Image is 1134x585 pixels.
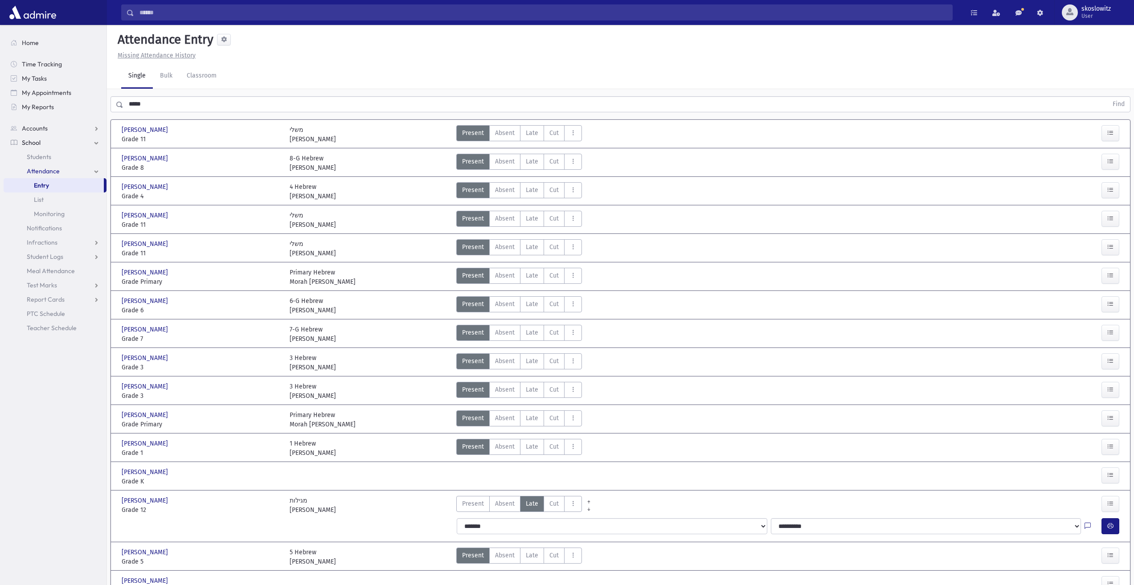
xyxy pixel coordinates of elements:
[549,128,559,138] span: Cut
[290,439,336,458] div: 1 Hebrew [PERSON_NAME]
[122,125,170,135] span: [PERSON_NAME]
[526,413,538,423] span: Late
[549,271,559,280] span: Cut
[122,410,170,420] span: [PERSON_NAME]
[495,271,515,280] span: Absent
[122,249,281,258] span: Grade 11
[456,154,582,172] div: AttTypes
[462,356,484,366] span: Present
[526,385,538,394] span: Late
[122,220,281,229] span: Grade 11
[122,325,170,334] span: [PERSON_NAME]
[122,363,281,372] span: Grade 3
[4,192,106,207] a: List
[27,167,60,175] span: Attendance
[290,211,336,229] div: משלי [PERSON_NAME]
[462,242,484,252] span: Present
[153,64,180,89] a: Bulk
[495,442,515,451] span: Absent
[122,477,281,486] span: Grade K
[4,278,106,292] a: Test Marks
[122,448,281,458] span: Grade 1
[122,182,170,192] span: [PERSON_NAME]
[549,442,559,451] span: Cut
[456,296,582,315] div: AttTypes
[122,467,170,477] span: [PERSON_NAME]
[290,239,336,258] div: משלי [PERSON_NAME]
[4,264,106,278] a: Meal Attendance
[462,214,484,223] span: Present
[4,235,106,250] a: Infractions
[462,413,484,423] span: Present
[462,551,484,560] span: Present
[456,268,582,286] div: AttTypes
[4,135,106,150] a: School
[27,281,57,289] span: Test Marks
[549,328,559,337] span: Cut
[549,242,559,252] span: Cut
[122,239,170,249] span: [PERSON_NAME]
[549,214,559,223] span: Cut
[1081,5,1111,12] span: skoslowitz
[122,420,281,429] span: Grade Primary
[290,548,336,566] div: 5 Hebrew [PERSON_NAME]
[456,548,582,566] div: AttTypes
[122,439,170,448] span: [PERSON_NAME]
[4,57,106,71] a: Time Tracking
[22,89,71,97] span: My Appointments
[4,178,104,192] a: Entry
[4,86,106,100] a: My Appointments
[495,185,515,195] span: Absent
[4,221,106,235] a: Notifications
[118,52,196,59] u: Missing Attendance History
[114,32,213,47] h5: Attendance Entry
[456,211,582,229] div: AttTypes
[549,299,559,309] span: Cut
[549,385,559,394] span: Cut
[4,321,106,335] a: Teacher Schedule
[134,4,952,20] input: Search
[549,413,559,423] span: Cut
[4,250,106,264] a: Student Logs
[122,154,170,163] span: [PERSON_NAME]
[122,268,170,277] span: [PERSON_NAME]
[549,356,559,366] span: Cut
[456,439,582,458] div: AttTypes
[462,185,484,195] span: Present
[34,181,49,189] span: Entry
[4,121,106,135] a: Accounts
[4,36,106,50] a: Home
[526,551,538,560] span: Late
[4,164,106,178] a: Attendance
[4,150,106,164] a: Students
[22,74,47,82] span: My Tasks
[22,103,54,111] span: My Reports
[456,125,582,144] div: AttTypes
[22,39,39,47] span: Home
[495,299,515,309] span: Absent
[495,499,515,508] span: Absent
[114,52,196,59] a: Missing Attendance History
[4,207,106,221] a: Monitoring
[34,196,44,204] span: List
[290,382,336,401] div: 3 Hebrew [PERSON_NAME]
[180,64,224,89] a: Classroom
[462,299,484,309] span: Present
[456,496,582,515] div: AttTypes
[4,71,106,86] a: My Tasks
[290,154,336,172] div: 8-G Hebrew [PERSON_NAME]
[22,139,41,147] span: School
[549,499,559,508] span: Cut
[27,295,65,303] span: Report Cards
[495,356,515,366] span: Absent
[122,557,281,566] span: Grade 5
[27,253,63,261] span: Student Logs
[526,242,538,252] span: Late
[122,163,281,172] span: Grade 8
[290,410,356,429] div: Primary Hebrew Morah [PERSON_NAME]
[27,238,57,246] span: Infractions
[462,499,484,508] span: Present
[456,239,582,258] div: AttTypes
[526,442,538,451] span: Late
[122,306,281,315] span: Grade 6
